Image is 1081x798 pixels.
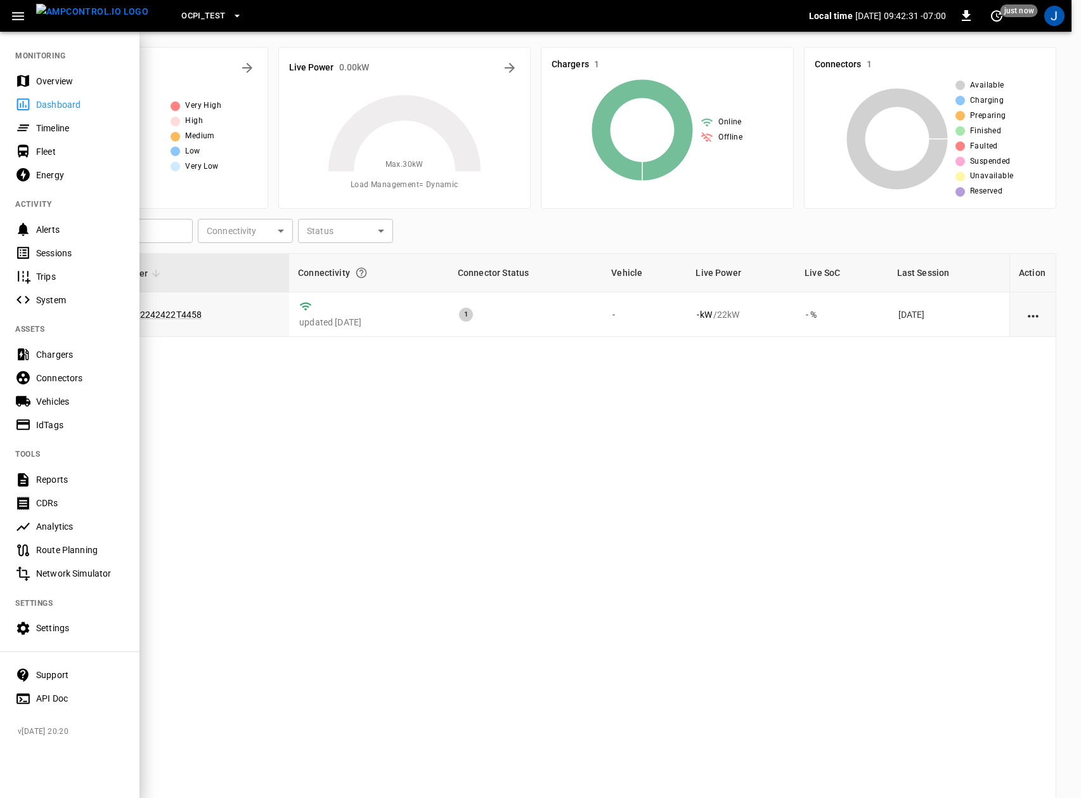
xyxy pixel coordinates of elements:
[36,294,124,306] div: System
[18,726,129,738] span: v [DATE] 20:20
[36,473,124,486] div: Reports
[855,10,946,22] p: [DATE] 09:42:31 -07:00
[36,4,148,20] img: ampcontrol.io logo
[36,98,124,111] div: Dashboard
[36,372,124,384] div: Connectors
[36,567,124,580] div: Network Simulator
[36,122,124,134] div: Timeline
[36,395,124,408] div: Vehicles
[36,544,124,556] div: Route Planning
[36,622,124,634] div: Settings
[809,10,853,22] p: Local time
[36,497,124,509] div: CDRs
[36,270,124,283] div: Trips
[36,75,124,88] div: Overview
[36,223,124,236] div: Alerts
[36,247,124,259] div: Sessions
[1044,6,1065,26] div: profile-icon
[36,419,124,431] div: IdTags
[36,348,124,361] div: Chargers
[36,669,124,681] div: Support
[36,692,124,705] div: API Doc
[181,9,225,23] span: OCPI_Test
[36,520,124,533] div: Analytics
[987,6,1007,26] button: set refresh interval
[36,169,124,181] div: Energy
[36,145,124,158] div: Fleet
[1000,4,1038,17] span: just now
